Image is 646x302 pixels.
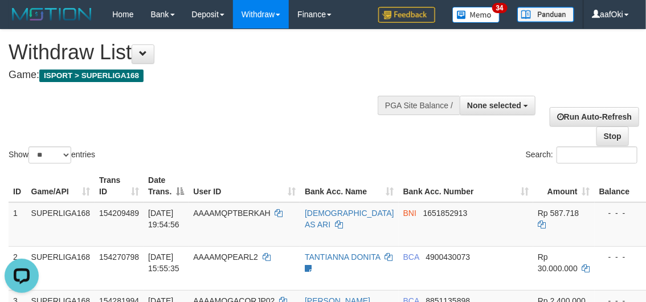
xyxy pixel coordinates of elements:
[193,209,270,218] span: AAAAMQPTBERKAH
[300,170,399,202] th: Bank Acc. Name: activate to sort column ascending
[9,146,95,164] label: Show entries
[9,6,95,23] img: MOTION_logo.png
[9,246,27,290] td: 2
[99,209,139,218] span: 154209489
[148,252,179,273] span: [DATE] 15:55:35
[426,252,470,262] span: Copy 4900430073 to clipboard
[599,207,643,219] div: - - -
[550,107,639,126] a: Run Auto-Refresh
[403,209,416,218] span: BNI
[460,96,535,115] button: None selected
[538,209,579,218] span: Rp 587.718
[399,170,533,202] th: Bank Acc. Number: activate to sort column ascending
[305,252,381,262] a: TANTIANNA DONITA
[378,7,435,23] img: Feedback.jpg
[189,170,300,202] th: User ID: activate to sort column ascending
[526,146,637,164] label: Search:
[9,70,419,81] h4: Game:
[5,5,39,39] button: Open LiveChat chat widget
[27,246,95,290] td: SUPERLIGA168
[538,252,578,273] span: Rp 30.000.000
[193,252,258,262] span: AAAAMQPEARL2
[533,170,595,202] th: Amount: activate to sort column ascending
[517,7,574,22] img: panduan.png
[557,146,637,164] input: Search:
[95,170,144,202] th: Trans ID: activate to sort column ascending
[467,101,521,110] span: None selected
[599,251,643,263] div: - - -
[39,70,144,82] span: ISPORT > SUPERLIGA168
[423,209,468,218] span: Copy 1651852913 to clipboard
[492,3,508,13] span: 34
[452,7,500,23] img: Button%20Memo.svg
[403,252,419,262] span: BCA
[9,170,27,202] th: ID
[27,170,95,202] th: Game/API: activate to sort column ascending
[9,41,419,64] h1: Withdraw List
[9,202,27,247] td: 1
[99,252,139,262] span: 154270798
[596,126,629,146] a: Stop
[28,146,71,164] select: Showentries
[27,202,95,247] td: SUPERLIGA168
[148,209,179,229] span: [DATE] 19:54:56
[378,96,460,115] div: PGA Site Balance /
[305,209,394,229] a: [DEMOGRAPHIC_DATA] AS ARI
[144,170,189,202] th: Date Trans.: activate to sort column descending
